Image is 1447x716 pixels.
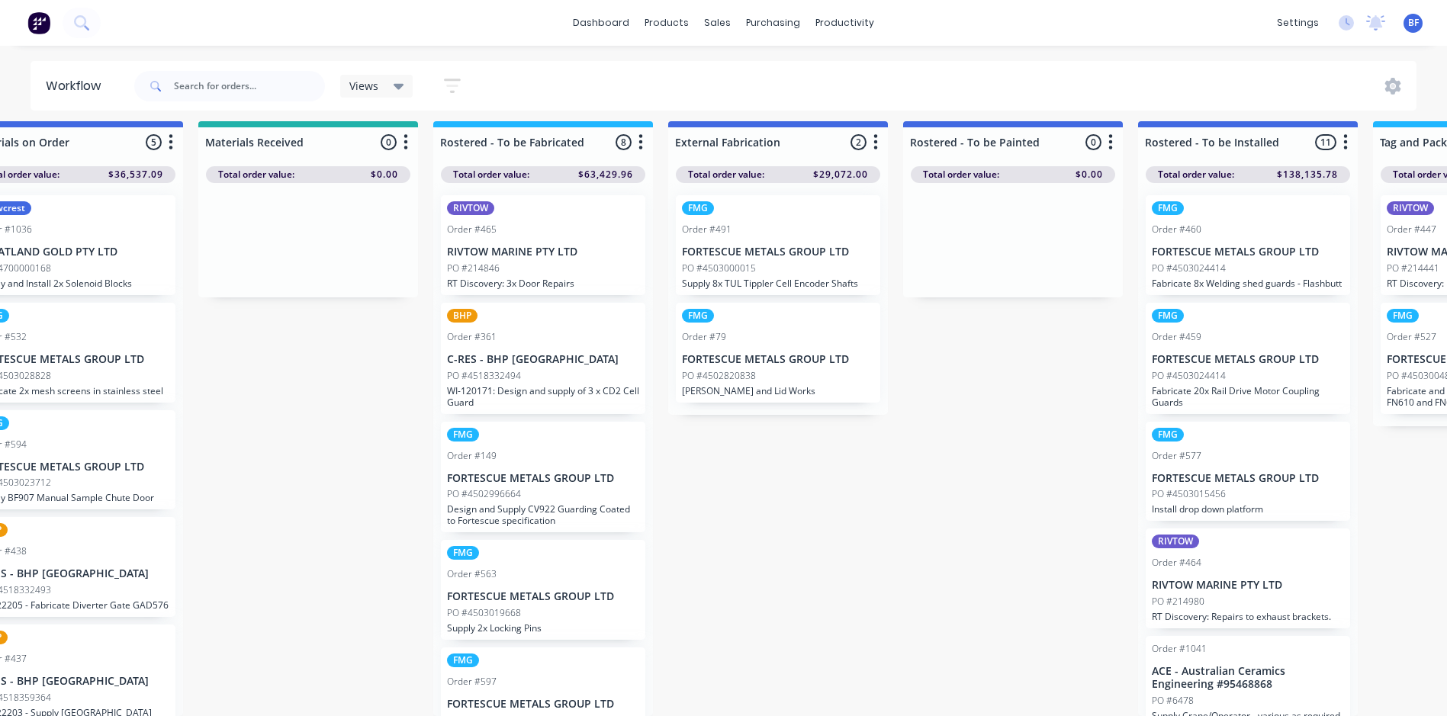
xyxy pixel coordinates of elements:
[1387,330,1436,344] div: Order #527
[1152,369,1226,383] p: PO #4503024414
[447,369,521,383] p: PO #4518332494
[174,71,325,101] input: Search for orders...
[1158,168,1234,181] span: Total order value:
[27,11,50,34] img: Factory
[1076,168,1103,181] span: $0.00
[447,278,639,289] p: RT Discovery: 3x Door Repairs
[1152,385,1344,408] p: Fabricate 20x Rail Drive Motor Coupling Guards
[447,246,639,258] p: RIVTOW MARINE PTY LTD
[1152,309,1184,323] div: FMG
[441,303,645,414] div: BHPOrder #361C-RES - BHP [GEOGRAPHIC_DATA]PO #4518332494WI-120171: Design and supply of 3 x CD2 C...
[1152,595,1204,608] p: PO #214980
[676,303,880,403] div: FMGOrder #79FORTESCUE METALS GROUP LTDPO #4502820838[PERSON_NAME] and Lid Works
[1152,449,1201,463] div: Order #577
[688,168,764,181] span: Total order value:
[1277,168,1338,181] span: $138,135.78
[447,622,639,634] p: Supply 2x Locking Pins
[565,11,637,34] a: dashboard
[923,168,999,181] span: Total order value:
[447,262,500,275] p: PO #214846
[46,77,108,95] div: Workflow
[1152,262,1226,275] p: PO #4503024414
[447,567,497,581] div: Order #563
[1269,11,1326,34] div: settings
[682,246,874,258] p: FORTESCUE METALS GROUP LTD
[1152,472,1344,485] p: FORTESCUE METALS GROUP LTD
[682,262,756,275] p: PO #4503000015
[447,503,639,526] p: Design and Supply CV922 Guarding Coated to Fortescue specification
[1387,262,1439,275] p: PO #214441
[682,330,726,344] div: Order #79
[447,472,639,485] p: FORTESCUE METALS GROUP LTD
[1152,665,1344,691] p: ACE - Australian Ceramics Engineering #95468868
[676,195,880,295] div: FMGOrder #491FORTESCUE METALS GROUP LTDPO #4503000015Supply 8x TUL Tippler Cell Encoder Shafts
[1146,195,1350,295] div: FMGOrder #460FORTESCUE METALS GROUP LTDPO #4503024414Fabricate 8x Welding shed guards - Flashbutt
[447,385,639,408] p: WI-120171: Design and supply of 3 x CD2 Cell Guard
[447,330,497,344] div: Order #361
[1152,428,1184,441] div: FMG
[682,353,874,366] p: FORTESCUE METALS GROUP LTD
[1152,201,1184,215] div: FMG
[441,195,645,295] div: RIVTOWOrder #465RIVTOW MARINE PTY LTDPO #214846RT Discovery: 3x Door Repairs
[447,653,479,667] div: FMG
[813,168,868,181] span: $29,072.00
[349,78,378,94] span: Views
[108,168,163,181] span: $36,537.09
[682,385,874,397] p: [PERSON_NAME] and Lid Works
[371,168,398,181] span: $0.00
[441,540,645,640] div: FMGOrder #563FORTESCUE METALS GROUP LTDPO #4503019668Supply 2x Locking Pins
[637,11,696,34] div: products
[808,11,882,34] div: productivity
[453,168,529,181] span: Total order value:
[1387,201,1434,215] div: RIVTOW
[1146,422,1350,522] div: FMGOrder #577FORTESCUE METALS GROUP LTDPO #4503015456Install drop down platform
[447,428,479,441] div: FMG
[218,168,294,181] span: Total order value:
[447,590,639,603] p: FORTESCUE METALS GROUP LTD
[441,422,645,533] div: FMGOrder #149FORTESCUE METALS GROUP LTDPO #4502996664Design and Supply CV922 Guarding Coated to F...
[447,201,494,215] div: RIVTOW
[1152,535,1199,548] div: RIVTOW
[447,353,639,366] p: C-RES - BHP [GEOGRAPHIC_DATA]
[1152,694,1194,708] p: PO #6478
[1387,309,1419,323] div: FMG
[447,223,497,236] div: Order #465
[1152,611,1344,622] p: RT Discovery: Repairs to exhaust brackets.
[1146,303,1350,414] div: FMGOrder #459FORTESCUE METALS GROUP LTDPO #4503024414Fabricate 20x Rail Drive Motor Coupling Guards
[1146,528,1350,628] div: RIVTOWOrder #464RIVTOW MARINE PTY LTDPO #214980RT Discovery: Repairs to exhaust brackets.
[682,278,874,289] p: Supply 8x TUL Tippler Cell Encoder Shafts
[1152,246,1344,258] p: FORTESCUE METALS GROUP LTD
[447,698,639,711] p: FORTESCUE METALS GROUP LTD
[447,487,521,501] p: PO #4502996664
[447,606,521,620] p: PO #4503019668
[1387,223,1436,236] div: Order #447
[1152,503,1344,515] p: Install drop down platform
[578,168,633,181] span: $63,429.96
[682,201,714,215] div: FMG
[447,546,479,560] div: FMG
[1152,278,1344,289] p: Fabricate 8x Welding shed guards - Flashbutt
[1152,579,1344,592] p: RIVTOW MARINE PTY LTD
[682,223,732,236] div: Order #491
[447,449,497,463] div: Order #149
[1152,487,1226,501] p: PO #4503015456
[1152,330,1201,344] div: Order #459
[682,369,756,383] p: PO #4502820838
[682,309,714,323] div: FMG
[696,11,738,34] div: sales
[1152,556,1201,570] div: Order #464
[1152,223,1201,236] div: Order #460
[738,11,808,34] div: purchasing
[447,675,497,689] div: Order #597
[447,309,478,323] div: BHP
[1408,16,1419,30] span: BF
[1152,353,1344,366] p: FORTESCUE METALS GROUP LTD
[1152,642,1207,656] div: Order #1041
